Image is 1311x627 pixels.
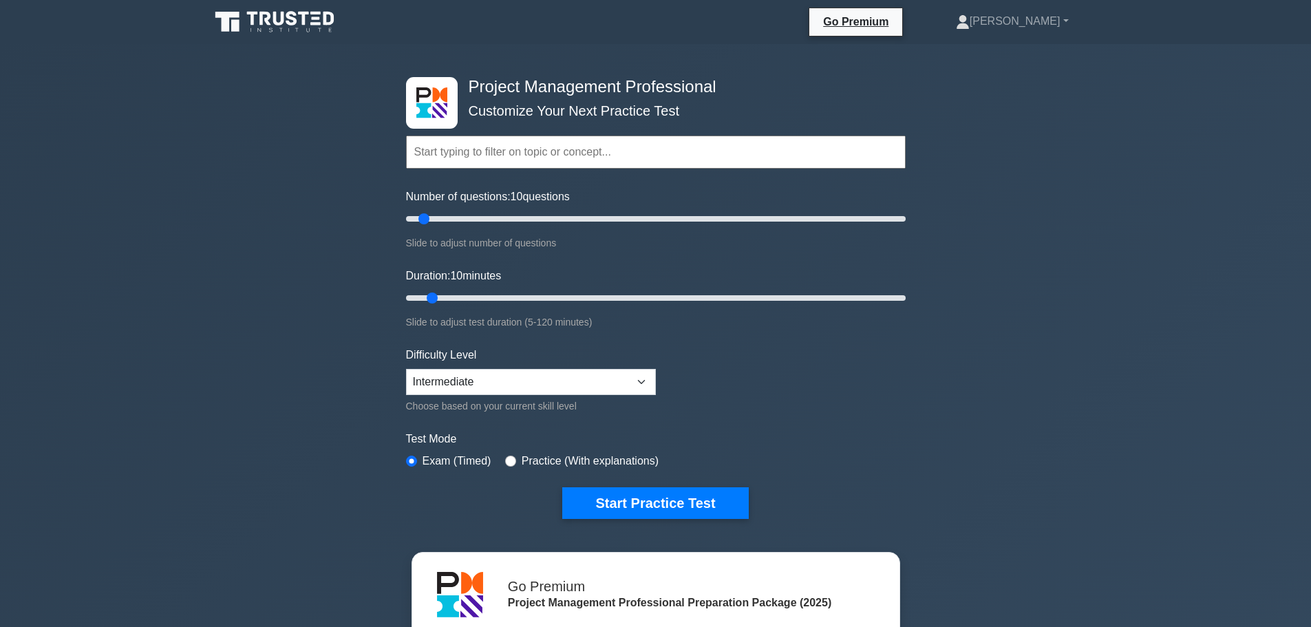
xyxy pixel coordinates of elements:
[463,77,838,97] h4: Project Management Professional
[406,347,477,363] label: Difficulty Level
[815,13,897,30] a: Go Premium
[450,270,462,281] span: 10
[522,453,659,469] label: Practice (With explanations)
[406,398,656,414] div: Choose based on your current skill level
[511,191,523,202] span: 10
[406,136,906,169] input: Start typing to filter on topic or concept...
[406,189,570,205] label: Number of questions: questions
[923,8,1102,35] a: [PERSON_NAME]
[423,453,491,469] label: Exam (Timed)
[562,487,748,519] button: Start Practice Test
[406,431,906,447] label: Test Mode
[406,268,502,284] label: Duration: minutes
[406,235,906,251] div: Slide to adjust number of questions
[406,314,906,330] div: Slide to adjust test duration (5-120 minutes)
